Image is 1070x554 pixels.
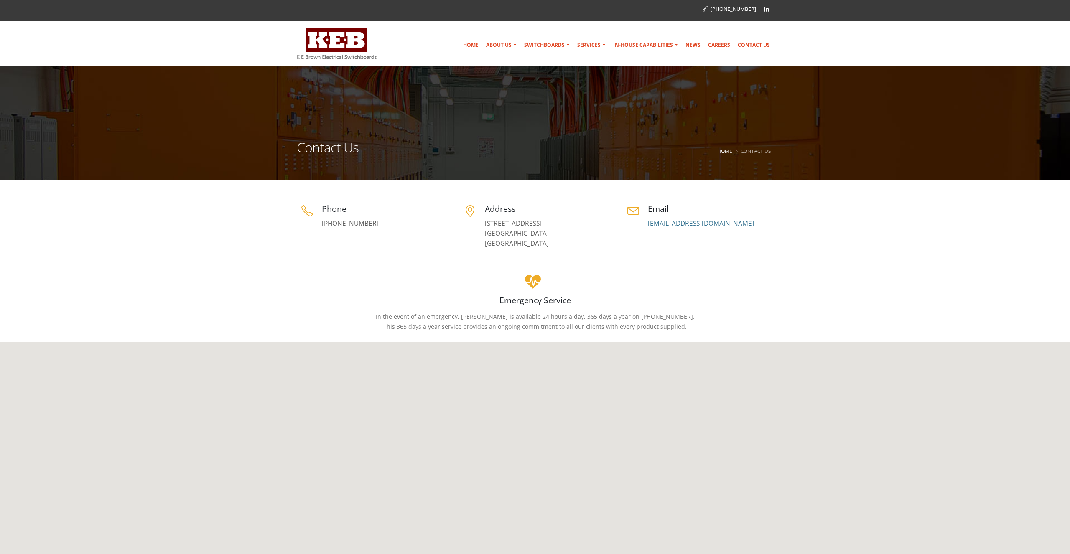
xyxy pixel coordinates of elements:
[703,5,756,13] a: [PHONE_NUMBER]
[485,219,549,248] a: [STREET_ADDRESS][GEOGRAPHIC_DATA][GEOGRAPHIC_DATA]
[322,219,379,228] a: [PHONE_NUMBER]
[521,37,573,53] a: Switchboards
[297,312,773,332] p: In the event of an emergency, [PERSON_NAME] is available 24 hours a day, 365 days a year on [PHON...
[574,37,609,53] a: Services
[297,28,377,59] img: K E Brown Electrical Switchboards
[760,3,773,15] a: Linkedin
[485,203,610,214] h4: Address
[734,37,773,53] a: Contact Us
[322,203,447,214] h4: Phone
[648,203,773,214] h4: Email
[297,141,359,165] h1: Contact Us
[682,37,704,53] a: News
[460,37,482,53] a: Home
[705,37,734,53] a: Careers
[648,219,754,228] a: [EMAIL_ADDRESS][DOMAIN_NAME]
[483,37,520,53] a: About Us
[297,295,773,306] h4: Emergency Service
[734,146,771,156] li: Contact Us
[717,147,732,154] a: Home
[610,37,681,53] a: In-house Capabilities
